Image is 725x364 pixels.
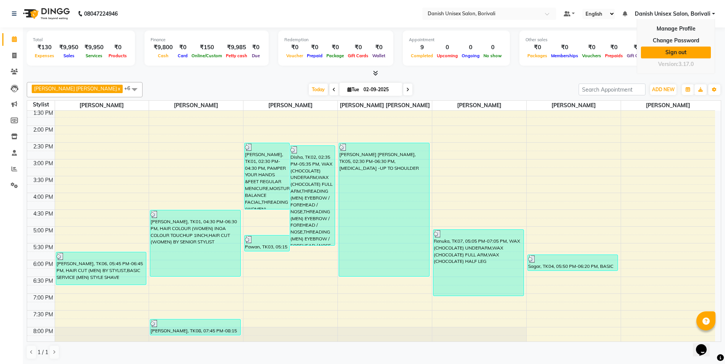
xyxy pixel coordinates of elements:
[151,43,176,52] div: ₹9,800
[32,143,55,151] div: 2:30 PM
[33,37,129,43] div: Total
[361,84,399,95] input: 2025-09-02
[641,47,711,58] a: Sign out
[324,53,346,58] span: Package
[250,53,262,58] span: Due
[245,143,289,209] div: [PERSON_NAME], TK01, 02:30 PM-04:30 PM, PAMPER YOUR HANDS &FEET REGULAR MENICURE,MOISTURE BALANCE...
[526,37,649,43] div: Other sales
[150,210,240,276] div: [PERSON_NAME], TK01, 04:30 PM-06:30 PM, HAIR COLOUR (WOMEN) INOA COLOUR TOUCHUP 1INCH,HAIR CUT (W...
[156,53,170,58] span: Cash
[243,101,337,110] span: [PERSON_NAME]
[32,176,55,184] div: 3:30 PM
[33,53,56,58] span: Expenses
[32,159,55,168] div: 3:00 PM
[62,53,76,58] span: Sales
[305,43,324,52] div: ₹0
[635,10,710,18] span: Danish Unisex Salon, Borivali
[27,101,55,109] div: Stylist
[482,43,504,52] div: 0
[409,43,435,52] div: 9
[409,37,504,43] div: Appointment
[338,101,432,110] span: [PERSON_NAME] [PERSON_NAME]
[107,43,129,52] div: ₹0
[284,53,305,58] span: Voucher
[176,43,190,52] div: ₹0
[32,109,55,117] div: 1:30 PM
[346,53,370,58] span: Gift Cards
[432,101,526,110] span: [PERSON_NAME]
[549,53,580,58] span: Memberships
[32,210,55,218] div: 4:30 PM
[117,85,120,92] a: x
[549,43,580,52] div: ₹0
[56,252,146,285] div: [PERSON_NAME], TK06, 05:45 PM-06:45 PM, HAIR CUT (MEN) BY STYLIST,BASIC SERVICE (MEN) STYLE SHAVE
[305,53,324,58] span: Prepaid
[37,348,48,356] span: 1 / 1
[625,43,649,52] div: ₹0
[151,37,263,43] div: Finance
[641,23,711,35] a: Manage Profile
[370,53,387,58] span: Wallet
[124,85,136,91] span: +6
[309,84,328,95] span: Today
[526,53,549,58] span: Packages
[603,53,625,58] span: Prepaids
[579,84,646,95] input: Search Appointment
[19,3,72,24] img: logo
[224,53,249,58] span: Petty cash
[32,243,55,251] div: 5:30 PM
[641,59,711,70] div: Version:3.17.0
[245,235,289,251] div: Pawan, TK03, 05:15 PM-05:45 PM, THREADING (WOMEN) EYEBROW/UPPERLIP/FOREHEAD/[GEOGRAPHIC_DATA]/JAW...
[32,227,55,235] div: 5:00 PM
[460,53,482,58] span: Ongoing
[339,143,429,276] div: [PERSON_NAME] [PERSON_NAME], TK05, 02:30 PM-06:30 PM, [MEDICAL_DATA] -UP TO SHOULDER
[641,35,711,47] a: Change Password
[528,255,618,271] div: Sagar, TK04, 05:50 PM-06:20 PM, BASIC SERVICE (MEN) STYLE SHAVE
[81,43,107,52] div: ₹9,950
[580,43,603,52] div: ₹0
[345,87,361,92] span: Tue
[370,43,387,52] div: ₹0
[526,43,549,52] div: ₹0
[652,87,675,92] span: ADD NEW
[150,319,240,335] div: [PERSON_NAME], TK08, 07:45 PM-08:15 PM, BASIC SERVICE (MEN) SHAVING
[32,311,55,319] div: 7:30 PM
[433,230,524,296] div: Renuka, TK07, 05:05 PM-07:05 PM, WAX (CHOCOLATE) UNDERARM,WAX (CHOCOLATE) FULL ARM,WAX (CHOCOLATE...
[290,146,335,245] div: Disha, TK02, 02:35 PM-05:35 PM, WAX (CHOCOLATE) UNDERARM,WAX (CHOCOLATE) FULL ARM,THREADING (MEN)...
[527,101,621,110] span: [PERSON_NAME]
[621,101,715,110] span: [PERSON_NAME]
[55,101,149,110] span: [PERSON_NAME]
[107,53,129,58] span: Products
[409,53,435,58] span: Completed
[32,277,55,285] div: 6:30 PM
[625,53,649,58] span: Gift Cards
[33,43,56,52] div: ₹130
[176,53,190,58] span: Card
[34,85,117,92] span: [PERSON_NAME] [PERSON_NAME]
[84,3,118,24] b: 08047224946
[650,84,676,95] button: ADD NEW
[435,53,460,58] span: Upcoming
[32,260,55,268] div: 6:00 PM
[224,43,249,52] div: ₹9,985
[32,327,55,335] div: 8:00 PM
[190,53,224,58] span: Online/Custom
[603,43,625,52] div: ₹0
[346,43,370,52] div: ₹0
[249,43,263,52] div: ₹0
[32,126,55,134] div: 2:00 PM
[580,53,603,58] span: Vouchers
[32,294,55,302] div: 7:00 PM
[284,37,387,43] div: Redemption
[482,53,504,58] span: No show
[190,43,224,52] div: ₹150
[693,333,717,356] iframe: chat widget
[32,193,55,201] div: 4:00 PM
[460,43,482,52] div: 0
[84,53,104,58] span: Services
[149,101,243,110] span: [PERSON_NAME]
[435,43,460,52] div: 0
[56,43,81,52] div: ₹9,950
[284,43,305,52] div: ₹0
[324,43,346,52] div: ₹0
